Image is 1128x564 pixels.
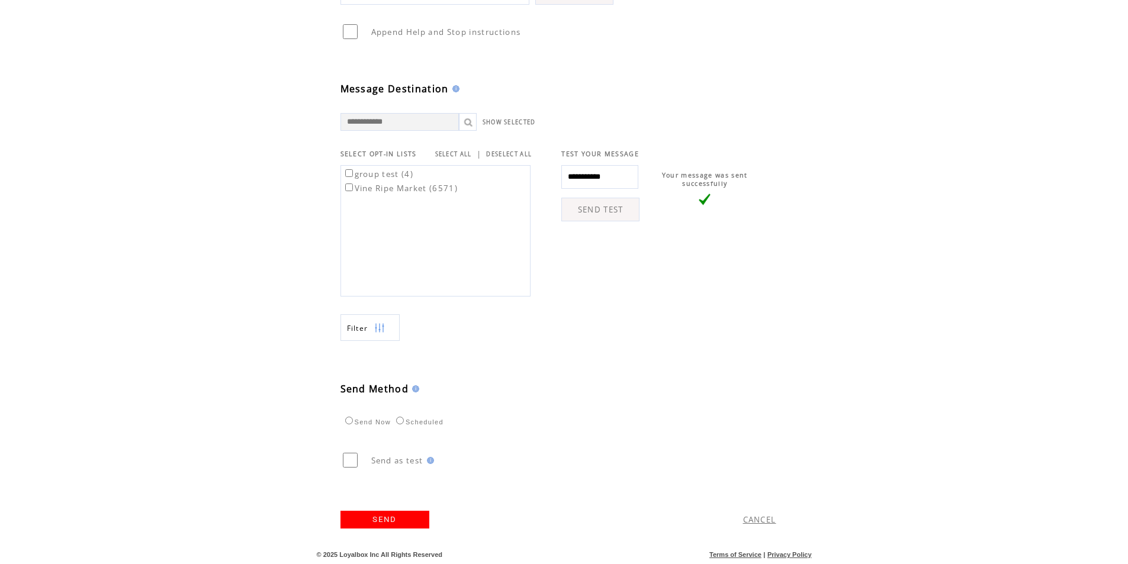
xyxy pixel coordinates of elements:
label: Send Now [342,418,391,426]
span: Your message was sent successfully [662,171,748,188]
img: filters.png [374,315,385,341]
label: Scheduled [393,418,444,426]
img: vLarge.png [699,194,711,205]
span: Send as test [371,455,423,466]
a: Privacy Policy [767,551,812,558]
img: help.gif [423,457,434,464]
span: Send Method [340,382,409,395]
span: | [763,551,765,558]
span: TEST YOUR MESSAGE [561,150,639,158]
span: SELECT OPT-IN LISTS [340,150,417,158]
a: Terms of Service [709,551,761,558]
span: © 2025 Loyalbox Inc All Rights Reserved [317,551,443,558]
span: | [477,149,481,159]
input: Scheduled [396,417,404,424]
a: DESELECT ALL [486,150,532,158]
a: Filter [340,314,400,341]
input: group test (4) [345,169,353,177]
input: Send Now [345,417,353,424]
span: Message Destination [340,82,449,95]
a: SEND [340,511,429,528]
a: SEND TEST [561,198,639,221]
a: SELECT ALL [435,150,472,158]
img: help.gif [409,385,419,392]
label: Vine Ripe Market (6571) [343,183,458,194]
span: Append Help and Stop instructions [371,27,521,37]
label: group test (4) [343,169,414,179]
input: Vine Ripe Market (6571) [345,183,353,191]
a: SHOW SELECTED [483,118,536,126]
a: CANCEL [743,514,776,525]
img: help.gif [449,85,459,92]
span: Show filters [347,323,368,333]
